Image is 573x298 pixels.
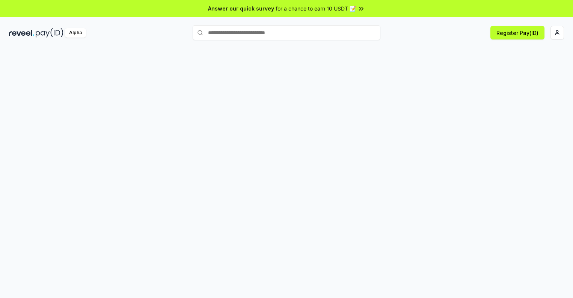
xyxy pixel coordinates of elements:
img: pay_id [36,28,63,38]
button: Register Pay(ID) [490,26,544,39]
img: reveel_dark [9,28,34,38]
div: Alpha [65,28,86,38]
span: Answer our quick survey [208,5,274,12]
span: for a chance to earn 10 USDT 📝 [276,5,356,12]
